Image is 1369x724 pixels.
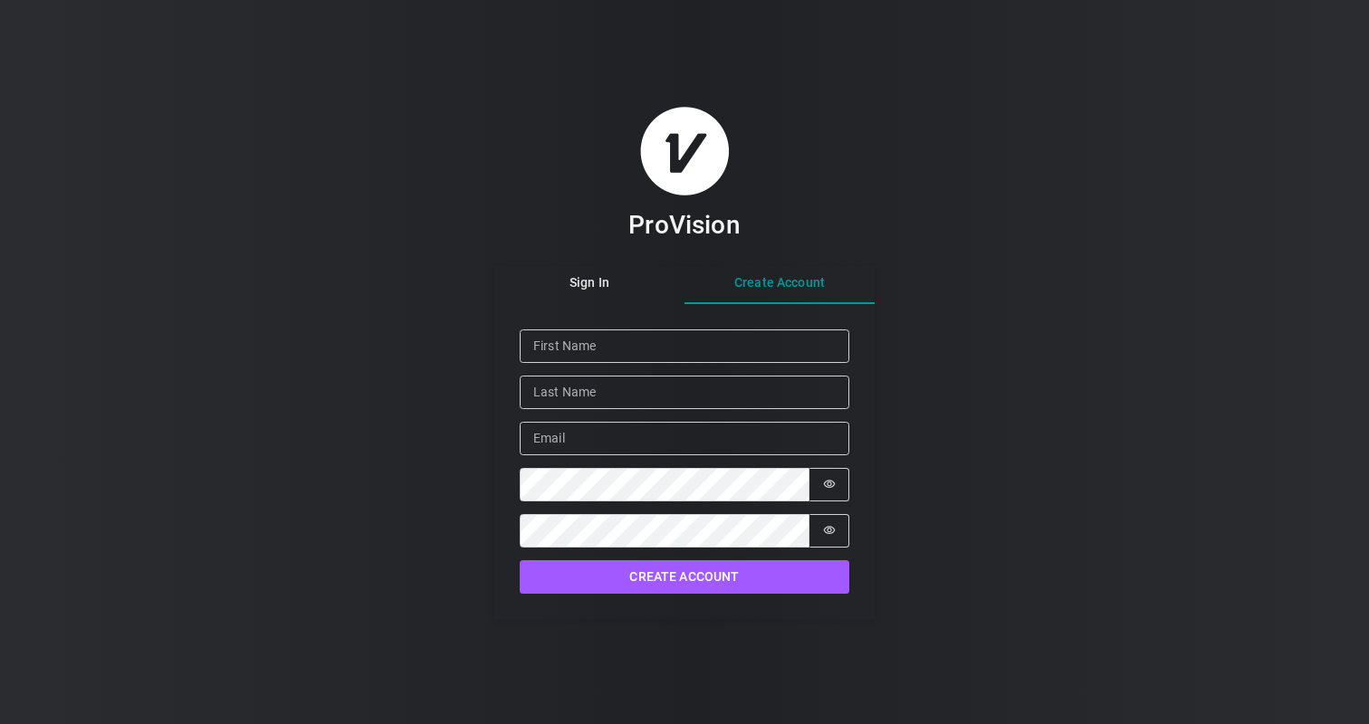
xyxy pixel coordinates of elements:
input: Email [520,422,849,455]
button: Show password [809,468,849,501]
button: Show password [809,514,849,548]
input: First Name [520,329,849,363]
button: Create Account [520,560,849,594]
button: Sign In [494,264,684,304]
h3: ProVision [628,209,740,241]
input: Last Name [520,376,849,409]
button: Create Account [684,264,875,304]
